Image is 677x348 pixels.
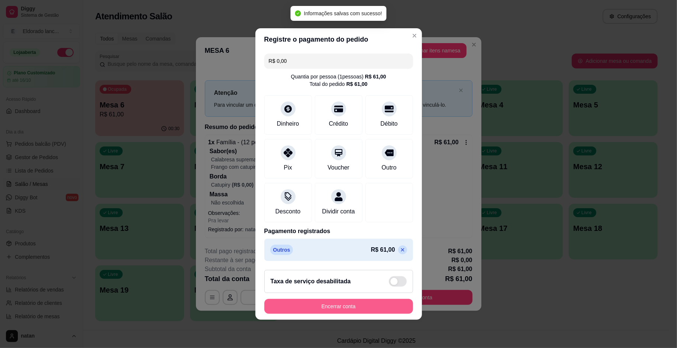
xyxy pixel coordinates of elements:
[264,299,413,314] button: Encerrar conta
[284,163,292,172] div: Pix
[291,73,386,80] div: Quantia por pessoa ( 1 pessoas)
[329,119,348,128] div: Crédito
[365,73,386,80] div: R$ 61,00
[322,207,355,216] div: Dividir conta
[381,163,396,172] div: Outro
[409,30,420,42] button: Close
[271,277,351,286] h2: Taxa de serviço desabilitada
[346,80,368,88] div: R$ 61,00
[277,119,299,128] div: Dinheiro
[275,207,301,216] div: Desconto
[371,245,395,254] p: R$ 61,00
[328,163,349,172] div: Voucher
[304,10,382,16] span: Informações salvas com sucesso!
[255,28,422,51] header: Registre o pagamento do pedido
[269,54,409,68] input: Ex.: hambúrguer de cordeiro
[380,119,397,128] div: Débito
[310,80,368,88] div: Total do pedido
[295,10,301,16] span: check-circle
[264,227,413,236] p: Pagamento registrados
[270,245,293,255] p: Outros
